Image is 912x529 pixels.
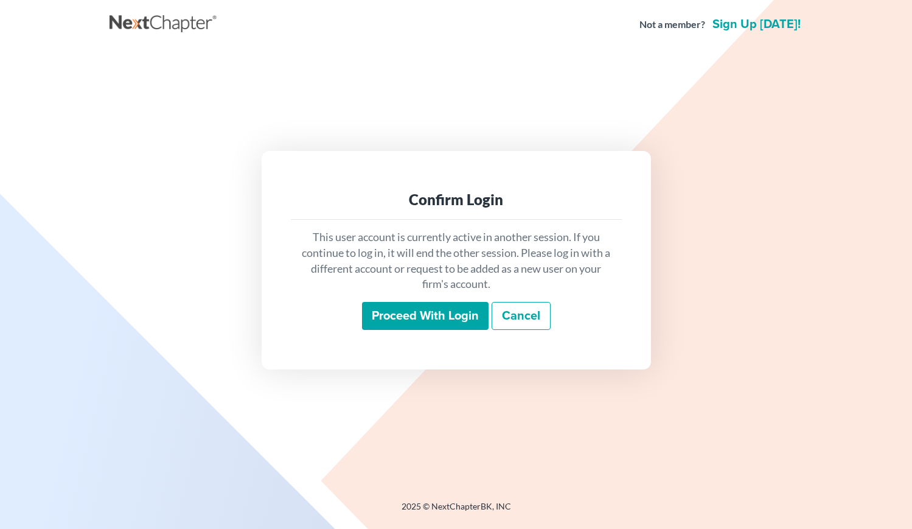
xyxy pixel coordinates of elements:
div: Confirm Login [301,190,612,209]
p: This user account is currently active in another session. If you continue to log in, it will end ... [301,229,612,292]
strong: Not a member? [639,18,705,32]
a: Sign up [DATE]! [710,18,803,30]
a: Cancel [492,302,551,330]
input: Proceed with login [362,302,489,330]
div: 2025 © NextChapterBK, INC [110,500,803,522]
